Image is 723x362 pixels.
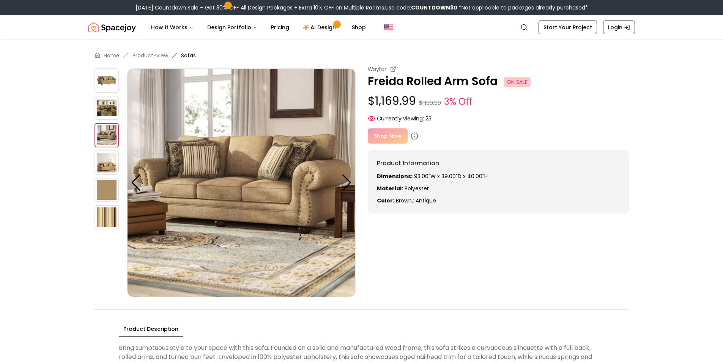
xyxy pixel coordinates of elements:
[413,197,436,204] span: : antique
[603,21,635,34] a: Login
[145,20,200,35] button: How It Works
[127,68,356,297] img: https://storage.googleapis.com/spacejoy-main/assets/62df97f66e7c470035afbc36/product_2_1od2bjjobjao
[368,65,387,73] small: Wayfair
[377,185,403,192] strong: Material:
[377,172,620,180] p: 93.00"W x 39.00"D x 40.00"H
[95,68,119,93] img: https://storage.googleapis.com/spacejoy-main/assets/62df97f66e7c470035afbc36/product_0_3m9342ddo91d
[377,197,394,204] strong: Color:
[377,172,413,180] strong: Dimensions:
[368,74,629,88] p: Freida Rolled Arm Sofa
[419,99,441,107] small: $1,199.99
[135,4,588,11] div: [DATE] Countdown Sale – Get 30% OFF All Design Packages + Extra 10% OFF on Multiple Rooms.
[88,20,136,35] img: Spacejoy Logo
[411,4,457,11] b: COUNTDOWN30
[119,322,183,337] button: Product Description
[95,96,119,120] img: https://storage.googleapis.com/spacejoy-main/assets/62df97f66e7c470035afbc36/product_1_ogcd9e2ch4e
[297,20,344,35] a: AI Design
[405,185,429,192] span: Polyester
[145,20,372,35] nav: Main
[95,123,119,147] img: https://storage.googleapis.com/spacejoy-main/assets/62df97f66e7c470035afbc36/product_2_1od2bjjobjao
[377,115,424,122] span: Currently viewing:
[425,115,432,122] span: 23
[385,4,457,11] span: Use code:
[539,21,597,34] a: Start Your Project
[95,178,119,202] img: https://storage.googleapis.com/spacejoy-main/assets/62df97f66e7c470035afbc36/product_0_3chj1kip15c
[95,205,119,229] img: https://storage.googleapis.com/spacejoy-main/assets/62df97f66e7c470035afbc36/product_2_04mefmb04kigm
[88,15,635,40] nav: Global
[368,94,629,109] p: $1,169.99
[457,4,588,11] span: *Not applicable to packages already purchased*
[181,52,196,59] span: Sofas
[104,52,120,59] a: Home
[396,197,413,204] span: brown ,
[346,20,372,35] a: Shop
[95,150,119,175] img: https://storage.googleapis.com/spacejoy-main/assets/62df97f66e7c470035afbc36/product_3_gj8cfefd05i9
[384,23,393,32] img: United States
[377,159,620,168] h6: Product Information
[132,52,168,59] a: Product-view
[95,52,629,59] nav: breadcrumb
[201,20,263,35] button: Design Portfolio
[444,95,473,109] small: 3% Off
[504,77,531,87] span: ON SALE
[88,20,136,35] a: Spacejoy
[265,20,295,35] a: Pricing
